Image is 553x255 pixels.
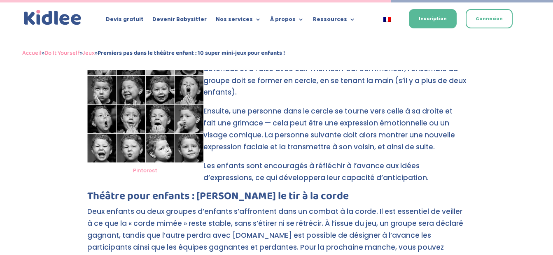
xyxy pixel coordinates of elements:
img: logo_kidlee_bleu [22,8,83,27]
img: Français [383,17,391,22]
p: Les enfants sont encouragés à réfléchir à l’avance aux idées d’expressions, ce qui développera le... [87,160,466,191]
a: Ressources [313,16,355,25]
a: Do It Yourself [44,48,80,58]
h3: Théâtre pour enfants : [PERSON_NAME] le tir à la corde [87,191,466,206]
a: Connexion [466,9,513,28]
a: Accueil [22,48,42,58]
strong: Premiers pas dans le théâtre enfant : 10 super mini-jeux pour enfants ! [98,48,285,58]
p: Ce jeu aide les participants à surmonter leurs craintes et à se sentir plus détendus et à l’aise ... [87,51,466,106]
a: Devenir Babysitter [152,16,207,25]
a: Kidlee Logo [22,8,83,27]
a: Nos services [216,16,261,25]
img: Théâtre enfants : jeu des expressions, photo d'enfants [87,51,203,162]
a: Pinterest [133,167,157,174]
a: Devis gratuit [106,16,143,25]
a: À propos [270,16,304,25]
p: Ensuite, une personne dans le cercle se tourne vers celle à sa droite et fait une grimace — cela ... [87,105,466,160]
a: Jeux [83,48,95,58]
span: » » » [22,48,285,58]
a: Inscription [409,9,457,28]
